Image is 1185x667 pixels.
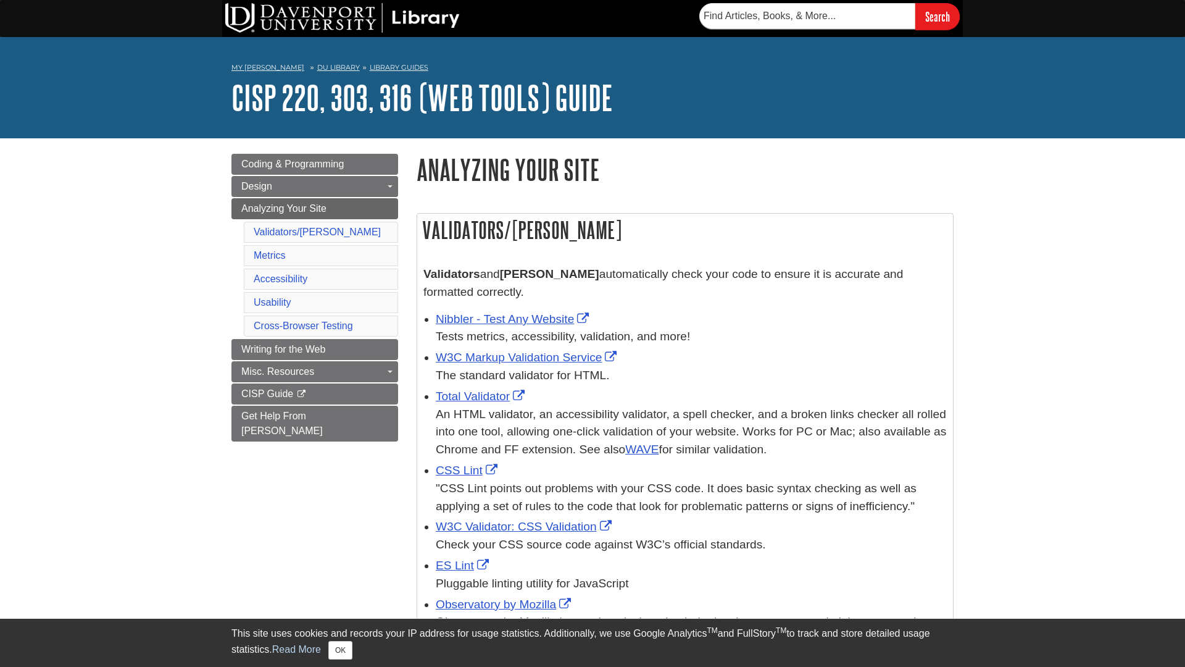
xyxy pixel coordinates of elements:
a: Design [231,176,398,197]
nav: breadcrumb [231,59,954,79]
h1: Analyzing Your Site [417,154,954,185]
div: Check your CSS source code against W3C’s official standards. [436,536,947,554]
a: Link opens in new window [436,559,492,572]
button: Close [328,641,352,660]
div: Guide Page Menu [231,154,398,442]
p: and automatically check your code to ensure it is accurate and formatted correctly. [423,266,947,301]
i: This link opens in a new window [296,390,307,398]
a: Coding & Programming [231,154,398,175]
span: Get Help From [PERSON_NAME] [241,411,323,436]
a: Link opens in new window [436,351,620,364]
sup: TM [776,626,786,635]
a: Read More [272,644,321,655]
span: Misc. Resources [241,366,314,377]
strong: Validators [423,267,480,280]
a: CISP 220, 303, 316 (Web Tools) Guide [231,78,613,117]
span: CISP Guide [241,388,293,399]
div: This site uses cookies and records your IP address for usage statistics. Additionally, we use Goo... [231,626,954,660]
a: DU Library [317,63,360,72]
a: Cross-Browser Testing [254,321,353,331]
a: Metrics [254,250,286,261]
strong: [PERSON_NAME] [500,267,599,280]
a: Writing for the Web [231,339,398,360]
a: Link opens in new window [436,464,501,477]
span: Writing for the Web [241,344,325,354]
input: Search [915,3,960,30]
a: My [PERSON_NAME] [231,62,304,73]
a: Misc. Resources [231,361,398,382]
div: Tests metrics, accessibility, validation, and more! [436,328,947,346]
a: Link opens in new window [436,598,574,611]
input: Find Articles, Books, & More... [699,3,915,29]
a: Link opens in new window [436,313,592,325]
div: An HTML validator, an accessibility validator, a spell checker, and a broken links checker all ro... [436,406,947,459]
a: Library Guides [370,63,428,72]
a: Validators/[PERSON_NAME] [254,227,381,237]
form: Searches DU Library's articles, books, and more [699,3,960,30]
div: Pluggable linting utility for JavaScript [436,575,947,593]
a: Link opens in new window [436,390,528,403]
a: Accessibility [254,274,307,284]
div: Observatory by Mozilla is a project designed to help developers, system administrators, and secur... [436,613,947,649]
a: Get Help From [PERSON_NAME] [231,406,398,442]
img: DU Library [225,3,460,33]
a: WAVE [625,443,659,456]
a: Analyzing Your Site [231,198,398,219]
span: Analyzing Your Site [241,203,326,214]
span: Coding & Programming [241,159,344,169]
sup: TM [707,626,717,635]
div: "CSS Lint points out problems with your CSS code. It does basic syntax checking as well as applyi... [436,480,947,516]
a: CISP Guide [231,384,398,405]
h2: Validators/[PERSON_NAME] [417,214,953,246]
span: Design [241,181,272,191]
a: Link opens in new window [436,520,615,533]
div: The standard validator for HTML. [436,367,947,385]
a: Usability [254,297,291,308]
